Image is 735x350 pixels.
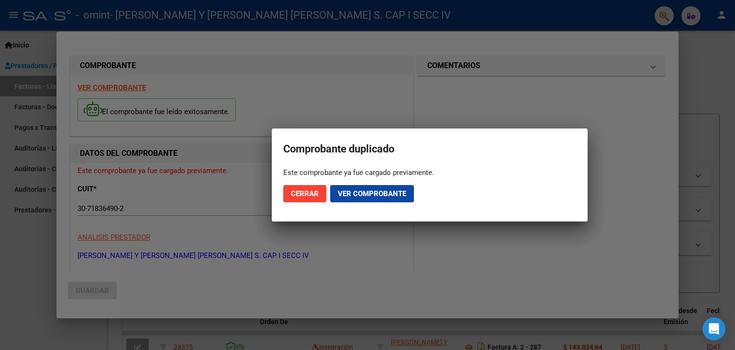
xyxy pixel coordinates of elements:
button: Ver comprobante [330,185,414,202]
div: Open Intercom Messenger [702,317,725,340]
button: Cerrar [283,185,326,202]
div: Este comprobante ya fue cargado previamente. [283,168,576,177]
span: Cerrar [291,189,319,198]
h2: Comprobante duplicado [283,140,576,158]
span: Ver comprobante [338,189,406,198]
